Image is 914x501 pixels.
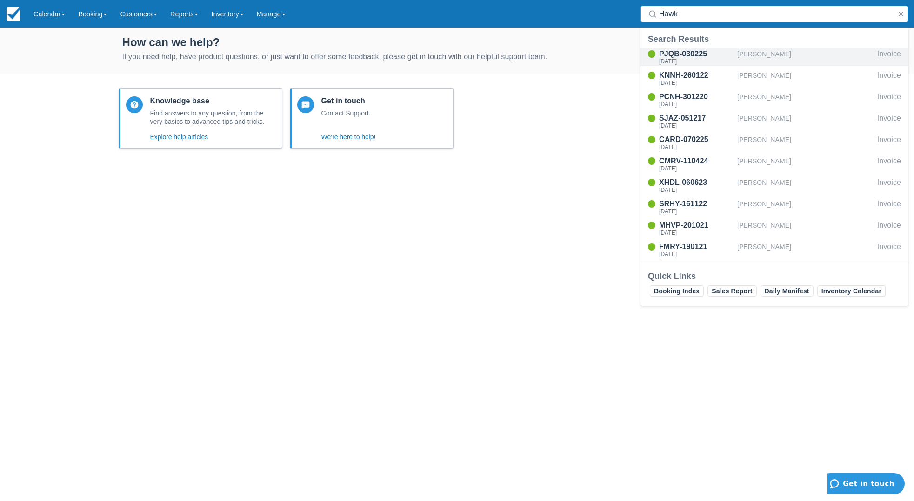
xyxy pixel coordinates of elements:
[737,241,874,259] div: [PERSON_NAME]
[640,70,908,88] a: KNNH-260122[DATE][PERSON_NAME]Invoice
[650,285,704,297] a: Booking Index
[659,251,734,257] div: [DATE]
[648,34,901,45] div: Search Results
[659,6,894,22] input: Search ( / )
[827,473,905,496] iframe: Opens a widget where you can find more information
[321,131,376,142] button: We’re here to help!
[817,285,886,297] a: Inventory Calendar
[659,156,734,167] div: CMRV-110424
[737,177,874,195] div: [PERSON_NAME]
[659,91,734,102] div: PCNH-301220
[659,70,734,81] div: KNNH-260122
[877,91,901,109] div: Invoice
[150,109,276,126] div: Find answers to any question, from the very basics to advanced tips and tricks.
[122,51,792,62] div: If you need help, have product questions, or just want to offer some feedback, please get in touc...
[321,109,376,118] div: Contact Support.
[659,220,734,231] div: MHVP-201021
[737,70,874,88] div: [PERSON_NAME]
[877,220,901,237] div: Invoice
[659,48,734,60] div: PJQB-030225
[877,156,901,173] div: Invoice
[877,134,901,152] div: Invoice
[640,134,908,152] a: CARD-070225[DATE][PERSON_NAME]Invoice
[659,198,734,210] div: SRHY-161122
[640,177,908,195] a: XHDL-060623[DATE][PERSON_NAME]Invoice
[659,80,734,86] div: [DATE]
[877,177,901,195] div: Invoice
[659,166,734,171] div: [DATE]
[737,198,874,216] div: [PERSON_NAME]
[150,96,276,106] p: Knowledge base
[877,113,901,130] div: Invoice
[737,113,874,130] div: [PERSON_NAME]
[737,48,874,66] div: [PERSON_NAME]
[7,7,20,21] img: checkfront-main-nav-mini-logo.png
[737,91,874,109] div: [PERSON_NAME]
[659,230,734,236] div: [DATE]
[737,156,874,173] div: [PERSON_NAME]
[659,123,734,129] div: [DATE]
[640,156,908,173] a: CMRV-110424[DATE][PERSON_NAME]Invoice
[640,241,908,259] a: FMRY-190121[DATE][PERSON_NAME]Invoice
[707,285,756,297] a: Sales Report
[640,198,908,216] a: SRHY-161122[DATE][PERSON_NAME]Invoice
[659,187,734,193] div: [DATE]
[659,102,734,107] div: [DATE]
[659,209,734,214] div: [DATE]
[150,131,208,142] button: Explore help articles
[877,48,901,66] div: Invoice
[321,96,376,106] p: Get in touch
[659,113,734,124] div: SJAZ-051217
[877,70,901,88] div: Invoice
[659,144,734,150] div: [DATE]
[640,48,908,66] a: PJQB-030225[DATE][PERSON_NAME]Invoice
[640,220,908,237] a: MHVP-201021[DATE][PERSON_NAME]Invoice
[877,198,901,216] div: Invoice
[877,241,901,259] div: Invoice
[659,241,734,252] div: FMRY-190121
[122,34,792,49] div: How can we help?
[659,59,734,64] div: [DATE]
[737,220,874,237] div: [PERSON_NAME]
[659,177,734,188] div: XHDL-060623
[640,113,908,130] a: SJAZ-051217[DATE][PERSON_NAME]Invoice
[640,91,908,109] a: PCNH-301220[DATE][PERSON_NAME]Invoice
[648,271,901,282] div: Quick Links
[737,134,874,152] div: [PERSON_NAME]
[659,134,734,145] div: CARD-070225
[761,285,814,297] a: Daily Manifest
